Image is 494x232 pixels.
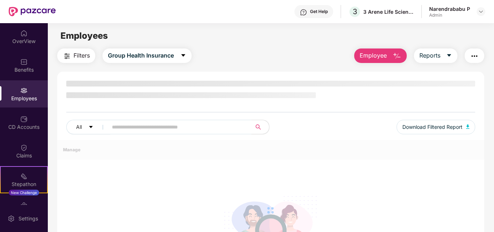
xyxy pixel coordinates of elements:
[63,52,71,60] img: svg+xml;base64,PHN2ZyB4bWxucz0iaHR0cDovL3d3dy53My5vcmcvMjAwMC9zdmciIHdpZHRoPSIyNCIgaGVpZ2h0PSIyNC...
[360,51,387,60] span: Employee
[66,120,110,134] button: Allcaret-down
[102,48,192,63] button: Group Health Insurancecaret-down
[8,215,15,222] img: svg+xml;base64,PHN2ZyBpZD0iU2V0dGluZy0yMHgyMCIgeG1sbnM9Imh0dHA6Ly93d3cudzMub3JnLzIwMDAvc3ZnIiB3aW...
[446,52,452,59] span: caret-down
[251,124,265,130] span: search
[300,9,307,16] img: svg+xml;base64,PHN2ZyBpZD0iSGVscC0zMngzMiIgeG1sbnM9Imh0dHA6Ly93d3cudzMub3JnLzIwMDAvc3ZnIiB3aWR0aD...
[429,5,470,12] div: Narendrababu P
[20,144,28,151] img: svg+xml;base64,PHN2ZyBpZD0iQ2xhaW0iIHhtbG5zPSJodHRwOi8vd3d3LnczLm9yZy8yMDAwL3N2ZyIgd2lkdGg9IjIwIi...
[20,173,28,180] img: svg+xml;base64,PHN2ZyB4bWxucz0iaHR0cDovL3d3dy53My5vcmcvMjAwMC9zdmciIHdpZHRoPSIyMSIgaGVpZ2h0PSIyMC...
[76,123,82,131] span: All
[1,181,47,188] div: Stepathon
[88,125,93,130] span: caret-down
[9,190,39,195] div: New Challenge
[20,30,28,37] img: svg+xml;base64,PHN2ZyBpZD0iSG9tZSIgeG1sbnM9Imh0dHA6Ly93d3cudzMub3JnLzIwMDAvc3ZnIiB3aWR0aD0iMjAiIG...
[57,48,95,63] button: Filters
[393,52,401,60] img: svg+xml;base64,PHN2ZyB4bWxucz0iaHR0cDovL3d3dy53My5vcmcvMjAwMC9zdmciIHhtbG5zOnhsaW5rPSJodHRwOi8vd3...
[60,30,108,41] span: Employees
[251,120,269,134] button: search
[419,51,440,60] span: Reports
[20,58,28,66] img: svg+xml;base64,PHN2ZyBpZD0iQmVuZWZpdHMiIHhtbG5zPSJodHRwOi8vd3d3LnczLm9yZy8yMDAwL3N2ZyIgd2lkdGg9Ij...
[74,51,90,60] span: Filters
[353,7,357,16] span: 3
[478,9,484,14] img: svg+xml;base64,PHN2ZyBpZD0iRHJvcGRvd24tMzJ4MzIiIHhtbG5zPSJodHRwOi8vd3d3LnczLm9yZy8yMDAwL3N2ZyIgd2...
[429,12,470,18] div: Admin
[16,215,40,222] div: Settings
[470,52,479,60] img: svg+xml;base64,PHN2ZyB4bWxucz0iaHR0cDovL3d3dy53My5vcmcvMjAwMC9zdmciIHdpZHRoPSIyNCIgaGVpZ2h0PSIyNC...
[402,123,462,131] span: Download Filtered Report
[108,51,174,60] span: Group Health Insurance
[397,120,476,134] button: Download Filtered Report
[9,7,56,16] img: New Pazcare Logo
[414,48,457,63] button: Reportscaret-down
[354,48,407,63] button: Employee
[20,201,28,208] img: svg+xml;base64,PHN2ZyBpZD0iRW5kb3JzZW1lbnRzIiB4bWxucz0iaHR0cDovL3d3dy53My5vcmcvMjAwMC9zdmciIHdpZH...
[310,9,328,14] div: Get Help
[363,8,414,15] div: 3 Arene Life Sciences Limited
[20,115,28,123] img: svg+xml;base64,PHN2ZyBpZD0iQ0RfQWNjb3VudHMiIGRhdGEtbmFtZT0iQ0QgQWNjb3VudHMiIHhtbG5zPSJodHRwOi8vd3...
[180,52,186,59] span: caret-down
[20,87,28,94] img: svg+xml;base64,PHN2ZyBpZD0iRW1wbG95ZWVzIiB4bWxucz0iaHR0cDovL3d3dy53My5vcmcvMjAwMC9zdmciIHdpZHRoPS...
[466,125,470,129] img: svg+xml;base64,PHN2ZyB4bWxucz0iaHR0cDovL3d3dy53My5vcmcvMjAwMC9zdmciIHhtbG5zOnhsaW5rPSJodHRwOi8vd3...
